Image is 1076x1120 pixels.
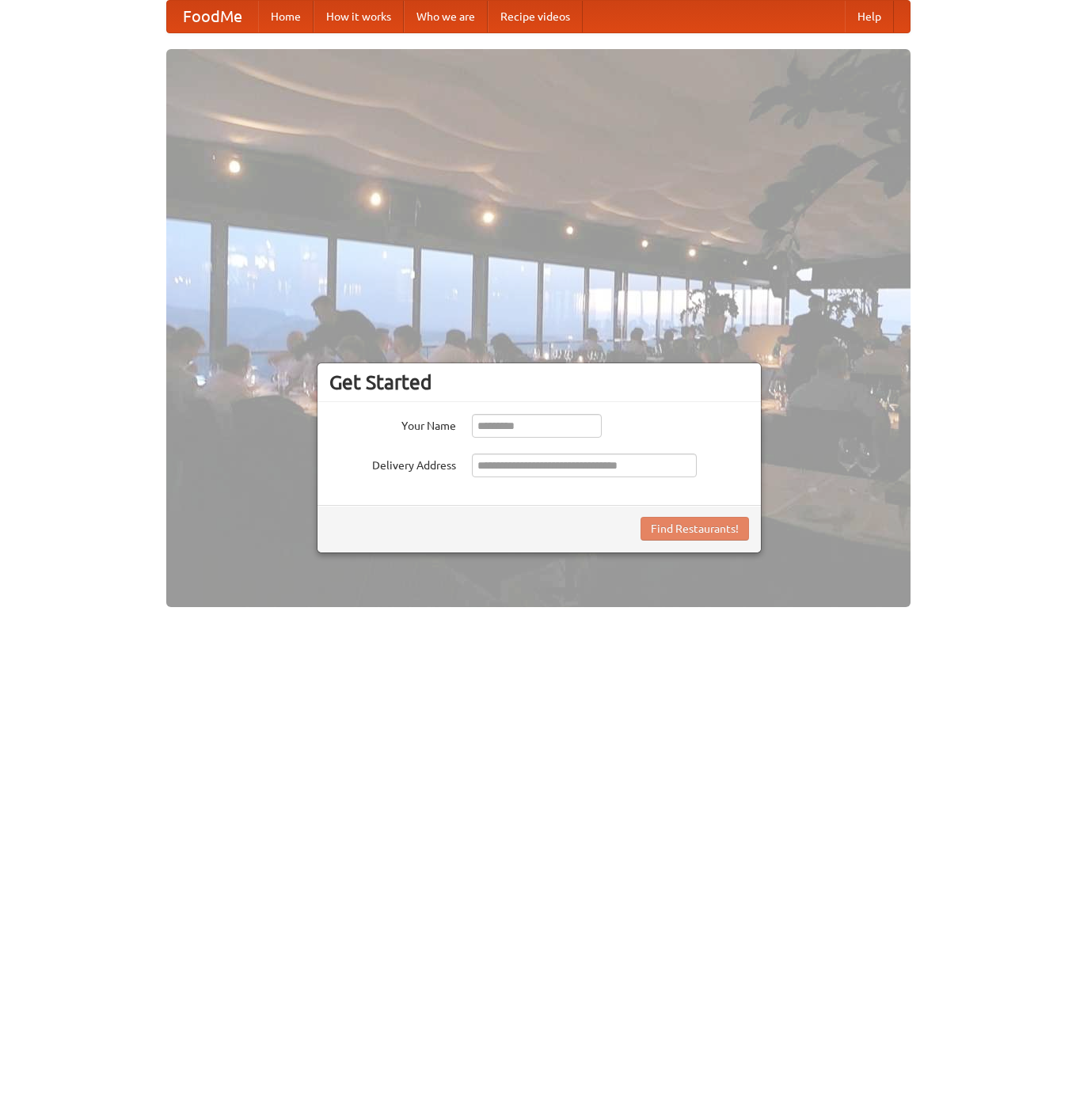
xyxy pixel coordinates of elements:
[329,370,749,394] h3: Get Started
[845,1,894,32] a: Help
[329,454,456,473] label: Delivery Address
[641,517,749,541] button: Find Restaurants!
[258,1,314,32] a: Home
[404,1,488,32] a: Who we are
[329,414,456,434] label: Your Name
[314,1,404,32] a: How it works
[167,1,258,32] a: FoodMe
[488,1,583,32] a: Recipe videos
